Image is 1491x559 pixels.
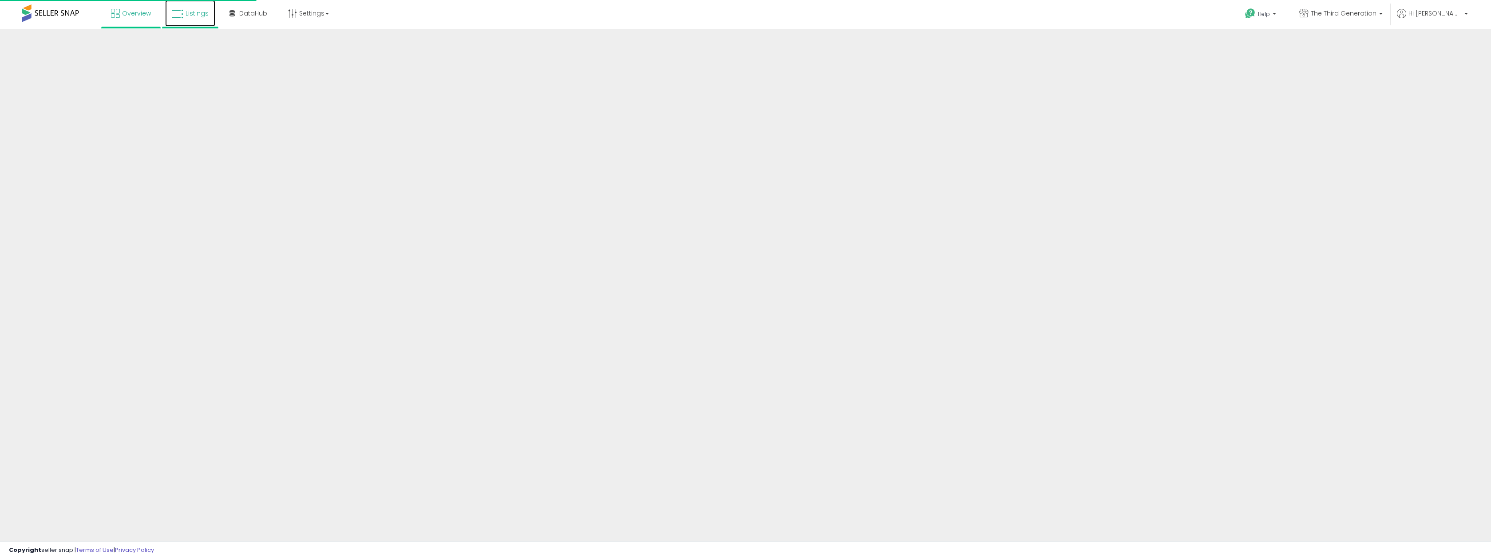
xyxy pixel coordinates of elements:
[1408,9,1462,18] span: Hi [PERSON_NAME]
[239,9,267,18] span: DataHub
[186,9,209,18] span: Listings
[1311,9,1376,18] span: The Third Generation
[122,9,151,18] span: Overview
[1245,8,1256,19] i: Get Help
[1258,10,1270,18] span: Help
[1238,1,1285,29] a: Help
[1397,9,1468,29] a: Hi [PERSON_NAME]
